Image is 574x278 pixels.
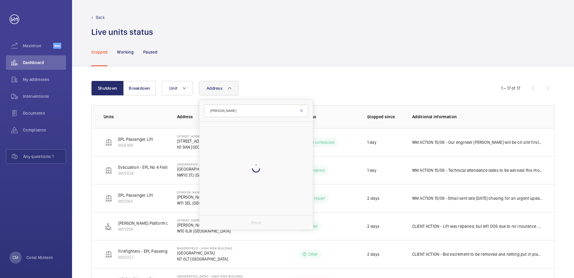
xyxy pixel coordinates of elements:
[177,166,262,172] p: [GEOGRAPHIC_DATA] C Flats 45-101
[23,76,66,82] span: My addresses
[105,251,112,258] img: elevator.svg
[177,114,262,120] p: Address
[367,251,379,257] p: 2 days
[367,195,379,201] p: 2 days
[177,274,243,278] p: [GEOGRAPHIC_DATA] - High Risk Building
[105,195,112,202] img: elevator.svg
[412,167,542,173] p: WM ACTION 15/08 - Technical attendance dates to be advised this morning. WM ACTION 14/08 - Parts ...
[367,167,376,173] p: 1 day
[177,190,230,194] p: [PERSON_NAME] House
[204,104,308,117] input: Search by address
[412,251,542,257] p: CLIENT ACTION - Bid excrement to be removed and netting put in place to prevent this from happening.
[177,256,232,262] p: N7 0LT [GEOGRAPHIC_DATA]
[23,127,66,133] span: Compliance
[23,110,66,116] span: Documents
[177,138,243,144] p: [STREET_ADDRESS][PERSON_NAME]
[162,81,193,95] button: Unit
[118,136,153,142] p: EPL Passenger Lift
[177,200,230,206] p: W11 3EL [GEOGRAPHIC_DATA]
[251,220,261,226] p: Reset
[177,246,232,250] p: Bakersfield - High Risk Building
[177,250,232,256] p: [GEOGRAPHIC_DATA]
[23,43,53,49] span: Maximize
[118,220,173,226] p: [PERSON_NAME] Platform Lift
[118,142,153,148] p: M56198
[23,93,66,99] span: Interventions
[177,218,232,222] p: [STREET_ADDRESS][PERSON_NAME]
[177,172,262,178] p: NW10 3TJ [GEOGRAPHIC_DATA]
[412,139,542,145] p: WM ACTION 15/08 - Our engineer [PERSON_NAME] will be on site first thing this morning. WM ACTION ...
[118,248,188,254] p: Firefighters - EPL Passenger Lift No 2
[91,81,124,95] button: Shutdown
[118,254,188,260] p: M50027
[207,86,222,91] span: Address
[177,194,230,200] p: [PERSON_NAME] House
[367,139,376,145] p: 1 day
[367,223,379,229] p: 2 days
[367,114,403,120] p: Stopped since
[105,139,112,146] img: elevator.svg
[117,49,133,55] p: Working
[501,85,520,91] div: 1 – 17 of 17
[96,14,105,20] p: Back
[23,60,66,66] span: Dashboard
[412,223,542,229] p: CLIENT ACTION - Lift was repaired, but left OOS due to no insurance. WM ACTION 13/08 - Tech engin...
[118,226,173,232] p: M51058
[13,255,18,261] p: CM
[118,192,153,198] p: EPL Passenger Lift
[169,86,177,91] span: Unit
[143,49,157,55] p: Paused
[26,255,53,261] p: Coral Mintern
[118,170,189,176] p: M55926
[105,167,112,174] img: elevator.svg
[53,43,61,49] span: Beta
[412,195,542,201] p: WM ACTION 15/08 - Email sent late [DATE] chasing for an urgent update on this repair. WM ACTION 1...
[104,114,168,120] p: Units
[105,223,112,230] img: platform_lift.svg
[177,228,232,234] p: W10 6JX [GEOGRAPHIC_DATA]
[177,162,262,166] p: [GEOGRAPHIC_DATA] C Flats 45-101 - High Risk Building
[123,81,156,95] button: Breakdown
[91,49,107,55] p: Stopped
[91,26,153,38] h1: Live units status
[412,114,542,120] p: Additional information
[308,251,318,257] p: Other
[118,164,189,170] p: Evacuation - EPL No 4 Flats 45-101 R/h
[177,134,243,138] p: [STREET_ADDRESS][PERSON_NAME]
[177,222,232,228] p: [PERSON_NAME] House
[199,81,238,95] button: Address
[23,153,66,159] span: Any questions ?
[177,144,243,150] p: N1 9AN [GEOGRAPHIC_DATA]
[118,198,153,204] p: M51063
